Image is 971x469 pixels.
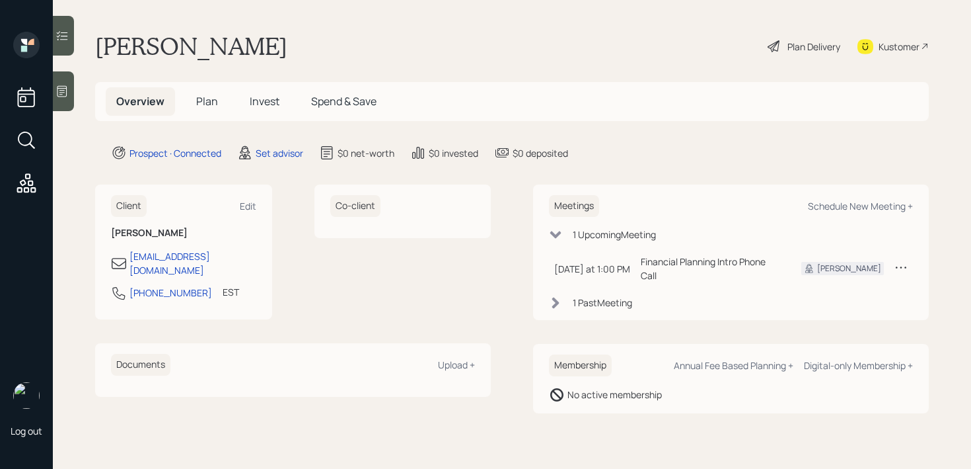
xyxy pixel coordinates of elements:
div: No active membership [567,388,662,402]
div: [DATE] at 1:00 PM [554,262,630,276]
div: Plan Delivery [787,40,840,54]
div: Financial Planning Intro Phone Call [641,255,780,282]
h6: [PERSON_NAME] [111,228,256,239]
div: Upload + [438,359,475,371]
h6: Documents [111,354,170,376]
div: $0 net-worth [338,146,394,160]
h6: Co-client [330,195,380,217]
div: $0 deposited [513,146,568,160]
img: retirable_logo.png [13,382,40,409]
div: EST [223,285,239,299]
div: Set advisor [256,146,303,160]
h6: Membership [549,355,612,376]
div: Digital-only Membership + [804,359,913,372]
div: 1 Past Meeting [573,296,632,310]
span: Plan [196,94,218,108]
span: Invest [250,94,279,108]
h6: Client [111,195,147,217]
div: Edit [240,200,256,212]
div: [PHONE_NUMBER] [129,286,212,300]
div: Schedule New Meeting + [808,200,913,212]
div: 1 Upcoming Meeting [573,228,656,241]
div: Log out [11,425,42,437]
span: Spend & Save [311,94,377,108]
div: Prospect · Connected [129,146,221,160]
div: [PERSON_NAME] [817,263,881,275]
div: Kustomer [879,40,919,54]
div: [EMAIL_ADDRESS][DOMAIN_NAME] [129,249,256,277]
div: Annual Fee Based Planning + [674,359,793,372]
h1: [PERSON_NAME] [95,32,287,61]
div: $0 invested [429,146,478,160]
h6: Meetings [549,195,599,217]
span: Overview [116,94,164,108]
